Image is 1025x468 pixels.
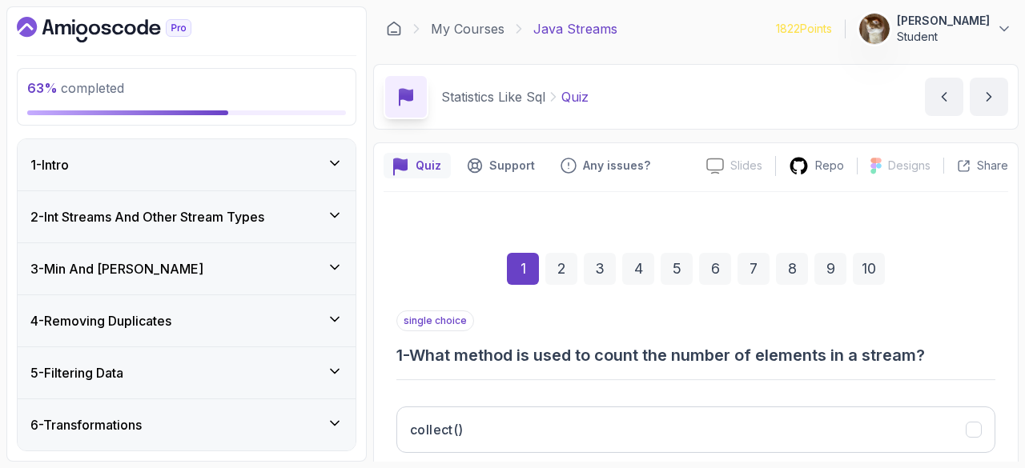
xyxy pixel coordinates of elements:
p: Slides [730,158,762,174]
p: Designs [888,158,931,174]
div: 8 [776,253,808,285]
div: 3 [584,253,616,285]
button: 1-Intro [18,139,356,190]
span: completed [27,80,124,96]
h3: 6 - Transformations [30,415,142,434]
p: Student [897,29,990,45]
div: 4 [622,253,654,285]
h3: 4 - Removing Duplicates [30,311,171,330]
button: collect() [396,406,995,453]
p: Repo [815,158,844,174]
p: Statistics Like Sql [441,87,545,106]
h3: 2 - Int Streams And Other Stream Types [30,207,264,226]
h3: collect() [410,420,464,439]
p: single choice [396,310,474,331]
h3: 3 - Min And [PERSON_NAME] [30,259,203,278]
button: Share [943,158,1008,174]
button: next content [970,78,1008,116]
p: 1822 Points [776,21,832,37]
div: 2 [545,253,577,285]
a: My Courses [431,19,504,38]
p: Java Streams [533,19,617,38]
div: 6 [699,253,731,285]
h3: 1 - Intro [30,155,69,174]
p: [PERSON_NAME] [897,13,990,29]
button: quiz button [384,153,451,178]
span: 63 % [27,80,58,96]
iframe: chat widget [926,368,1025,444]
button: 5-Filtering Data [18,347,356,398]
p: Share [977,158,1008,174]
div: 10 [853,253,885,285]
button: Feedback button [551,153,660,178]
button: 2-Int Streams And Other Stream Types [18,191,356,242]
img: user profile image [859,14,890,44]
div: 7 [738,253,770,285]
p: Any issues? [583,158,650,174]
button: 6-Transformations [18,399,356,450]
div: 5 [661,253,693,285]
button: user profile image[PERSON_NAME]Student [858,13,1012,45]
button: Support button [457,153,545,178]
p: Support [489,158,535,174]
a: Dashboard [386,21,402,37]
div: 9 [814,253,846,285]
div: 1 [507,253,539,285]
h3: 5 - Filtering Data [30,363,123,382]
p: Quiz [561,87,589,106]
button: 4-Removing Duplicates [18,295,356,346]
p: Quiz [416,158,441,174]
h3: 1 - What method is used to count the number of elements in a stream? [396,344,995,366]
a: Dashboard [17,17,228,42]
button: 3-Min And [PERSON_NAME] [18,243,356,294]
a: Repo [776,156,857,176]
button: previous content [925,78,963,116]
